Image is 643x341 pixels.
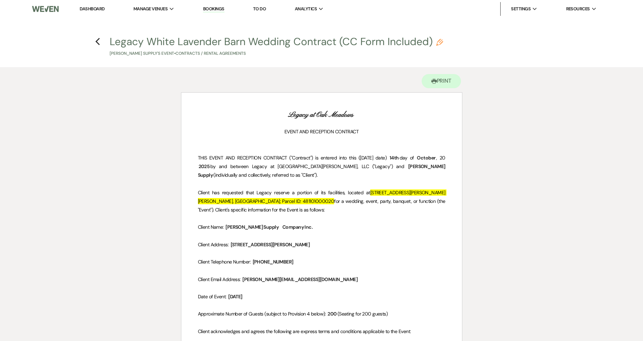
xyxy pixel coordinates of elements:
[198,241,229,248] span: Client Address:
[198,163,211,170] span: 2025
[327,310,337,318] span: 200
[80,6,104,12] a: Dashboard
[198,189,370,196] span: Client has requested that Legacy reserve a portion of its facilities, located at
[198,328,411,334] span: Client acknowledges and agrees the following are express terms and conditions applicable to the E...
[242,276,358,283] span: [PERSON_NAME][EMAIL_ADDRESS][DOMAIN_NAME]
[389,154,400,162] span: 14th
[282,223,313,231] span: Company Inc.
[253,6,266,12] a: To Do
[213,172,318,178] span: (individually and collectively, referred to as "Client").
[198,189,446,204] span: [STREET_ADDRESS][PERSON_NAME] [PERSON_NAME], [GEOGRAPHIC_DATA]; Parcel ID: 481101000020
[295,6,317,12] span: Analytics
[133,6,168,12] span: Manage Venues
[110,50,443,57] p: [PERSON_NAME] Supply's Event • Contracts / Rental Agreements
[210,163,404,169] span: by and between Legacy at [GEOGRAPHIC_DATA][PERSON_NAME], LLC ("Legacy") and
[416,154,436,162] span: October
[198,155,386,161] span: THIS EVENT AND RECEPTION CONTRACT ("Contract") is entered into this ([DATE] date)
[203,6,224,12] a: Bookings
[198,259,251,265] span: Client Telephone Number:
[338,311,388,317] span: (Seating for 200 guests)
[32,2,58,16] img: Weven Logo
[422,74,461,88] button: Print
[511,6,531,12] span: Settings
[198,276,241,282] span: Client Email Address:
[110,37,443,57] button: Legacy White Lavender Barn Wedding Contract (CC Form Included)[PERSON_NAME] Supply's Event•Contra...
[198,293,227,300] span: Date of Event:
[400,155,414,161] span: day of
[225,223,279,231] span: [PERSON_NAME] Supply
[252,258,294,266] span: [PHONE_NUMBER]
[198,311,326,317] span: Approximate Number of Guests (subject to Provision 4 below):
[230,241,311,249] span: [STREET_ADDRESS][PERSON_NAME]
[198,224,224,230] span: Client Name:
[228,293,243,301] span: [DATE]
[436,155,445,161] span: , 20
[198,163,445,179] span: [PERSON_NAME] Supply
[284,128,359,135] span: EVENT AND RECEPTION CONTRACT
[287,110,355,119] img: Screen Shot 2023-03-15 at 9.45.03 PM.png
[566,6,590,12] span: Resources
